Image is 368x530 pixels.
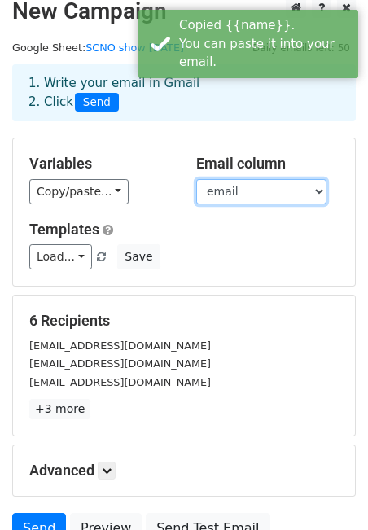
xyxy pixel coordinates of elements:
a: Copy/paste... [29,179,129,204]
a: +3 more [29,399,90,419]
span: Send [75,93,119,112]
a: Templates [29,221,99,238]
small: [EMAIL_ADDRESS][DOMAIN_NAME] [29,357,211,370]
h5: Advanced [29,462,339,480]
small: [EMAIL_ADDRESS][DOMAIN_NAME] [29,376,211,388]
h5: 6 Recipients [29,312,339,330]
h5: Email column [196,155,339,173]
small: Google Sheet: [12,42,184,54]
iframe: Chat Widget [287,452,368,530]
a: SCNO show [DATE] [85,42,184,54]
h5: Variables [29,155,172,173]
div: 1. Write your email in Gmail 2. Click [16,74,352,112]
div: Copied {{name}}. You can paste it into your email. [179,16,352,72]
a: Load... [29,244,92,269]
small: [EMAIL_ADDRESS][DOMAIN_NAME] [29,339,211,352]
button: Save [117,244,160,269]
